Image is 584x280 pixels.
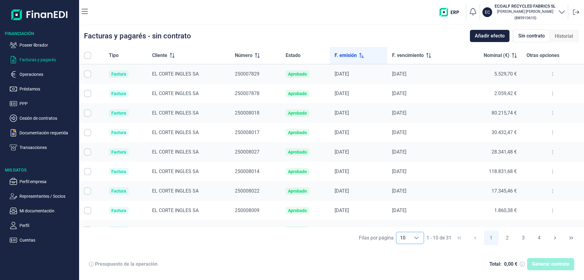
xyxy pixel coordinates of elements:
[484,52,509,59] span: Nominal (€)
[10,56,77,63] button: Facturas y pagarés
[359,234,394,242] div: Filas por página
[84,70,91,78] div: Row Selected null
[494,207,517,213] span: 1.860,38 €
[335,110,382,116] div: [DATE]
[335,52,357,59] span: F. emisión
[10,236,77,244] button: Cuentas
[109,52,119,59] span: Tipo
[335,168,382,175] div: [DATE]
[152,129,199,135] span: EL CORTE INGLES SA
[235,188,259,194] span: 250008022
[84,109,91,117] div: Row Selected null
[152,52,167,59] span: Cliente
[335,149,382,155] div: [DATE]
[10,100,77,107] button: PPP
[288,91,307,96] div: Aprobado
[19,222,77,229] p: Perfil
[489,168,517,174] span: 118.831,68 €
[10,144,77,151] button: Transacciones
[111,150,126,154] div: Factura
[152,227,199,233] span: EL CORTE INGLES SA
[518,32,545,40] span: Sin contrato
[111,208,126,213] div: Factura
[152,188,199,194] span: EL CORTE INGLES SA
[288,111,307,115] div: Aprobado
[95,261,158,267] div: Presupuesto de la operación
[19,85,77,93] p: Préstamos
[19,207,77,214] p: Mi documentación
[152,90,199,96] span: EL CORTE INGLES SA
[392,110,454,116] div: [DATE]
[111,111,126,115] div: Factura
[84,207,91,214] div: Row Selected null
[10,85,77,93] button: Préstamos
[492,188,517,194] span: 17.345,46 €
[335,188,382,194] div: [DATE]
[235,207,259,213] span: 250008009
[111,91,126,96] div: Factura
[482,3,565,21] button: ECECOALF RECYCLED FABRICS SL[PERSON_NAME] [PERSON_NAME](B85910610)
[392,71,454,77] div: [DATE]
[492,110,517,116] span: 80.215,74 €
[19,100,77,107] p: PPP
[485,9,490,15] p: EC
[475,32,505,40] span: Añadir efecto
[84,168,91,175] div: Row Selected null
[111,130,126,135] div: Factura
[495,9,556,14] p: [PERSON_NAME] [PERSON_NAME]
[548,231,562,245] button: Next Page
[335,207,382,214] div: [DATE]
[11,5,68,24] img: Logo de aplicación
[152,168,199,174] span: EL CORTE INGLES SA
[235,90,259,96] span: 250007878
[111,169,126,174] div: Factura
[494,71,517,77] span: 5.529,70 €
[392,227,454,233] div: [DATE]
[235,149,259,155] span: 250008027
[10,129,77,136] button: Documentación requerida
[468,231,482,245] button: Previous Page
[495,3,556,9] h3: ECOALF RECYCLED FABRICS SL
[527,52,559,59] span: Otras opciones
[392,149,454,155] div: [DATE]
[10,222,77,229] button: Perfil
[288,169,307,174] div: Aprobado
[10,178,77,185] button: Perfil empresa
[235,71,259,77] span: 250007829
[550,30,578,42] div: Historial
[492,149,517,155] span: 28.341,48 €
[10,207,77,214] button: Mi documentación
[19,193,77,200] p: Representantes / Socios
[84,90,91,97] div: Row Selected null
[84,226,91,234] div: Row Selected null
[19,115,77,122] p: Cesión de contratos
[235,52,252,59] span: Número
[516,231,530,245] button: Page 3
[440,8,464,16] img: erp
[564,231,579,245] button: Last Page
[492,129,517,135] span: 30.432,47 €
[555,33,573,40] span: Historial
[500,231,514,245] button: Page 2
[84,129,91,136] div: Row Selected null
[504,261,517,267] div: 0,00 €
[10,193,77,200] button: Representantes / Socios
[19,236,77,244] p: Cuentas
[335,227,382,233] div: [DATE]
[392,52,424,59] span: F. vencimiento
[513,30,550,42] div: Sin contrato
[152,207,199,213] span: EL CORTE INGLES SA
[409,232,424,244] div: Choose
[335,71,382,77] div: [DATE]
[84,187,91,195] div: Row Selected null
[470,30,509,42] button: Añadir efecto
[152,71,199,77] span: EL CORTE INGLES SA
[235,168,259,174] span: 250008014
[335,129,382,136] div: [DATE]
[396,232,409,244] span: 10
[19,178,77,185] p: Perfil empresa
[288,130,307,135] div: Aprobado
[288,189,307,193] div: Aprobado
[288,72,307,76] div: Aprobado
[10,71,77,78] button: Operaciones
